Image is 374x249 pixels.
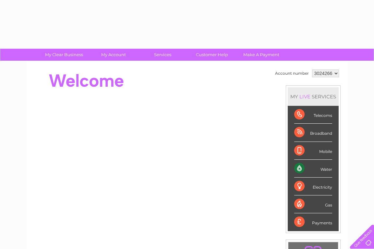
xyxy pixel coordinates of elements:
[136,49,189,61] a: Services
[294,195,332,213] div: Gas
[294,213,332,231] div: Payments
[294,142,332,160] div: Mobile
[298,93,312,100] div: LIVE
[294,178,332,195] div: Electricity
[235,49,288,61] a: Make A Payment
[288,87,339,106] div: MY SERVICES
[294,160,332,178] div: Water
[87,49,140,61] a: My Account
[294,106,332,124] div: Telecoms
[273,68,310,79] td: Account number
[294,124,332,142] div: Broadband
[185,49,239,61] a: Customer Help
[37,49,91,61] a: My Clear Business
